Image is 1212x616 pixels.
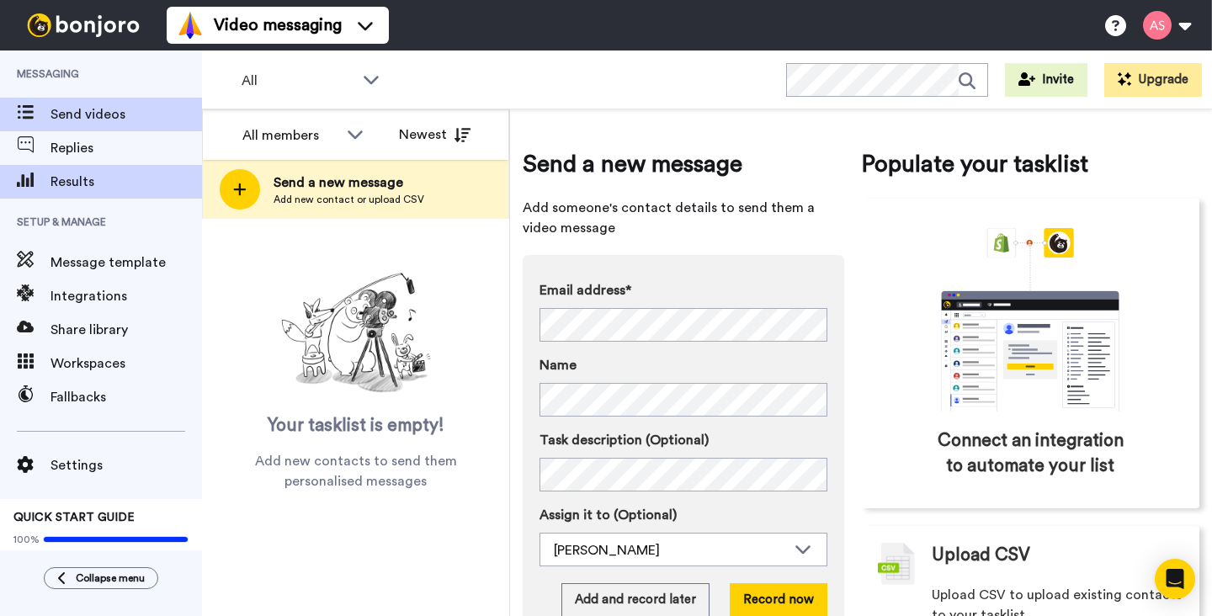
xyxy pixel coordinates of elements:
button: Collapse menu [44,567,158,589]
label: Assign it to (Optional) [540,505,827,525]
span: Fallbacks [50,387,202,407]
span: Send videos [50,104,202,125]
span: Video messaging [214,13,342,37]
span: Share library [50,320,202,340]
span: Collapse menu [76,571,145,585]
img: bj-logo-header-white.svg [20,13,146,37]
button: Invite [1005,63,1087,97]
img: csv-grey.png [878,543,915,585]
span: Send a new message [523,147,844,181]
button: Upgrade [1104,63,1202,97]
span: Populate your tasklist [861,147,1199,181]
label: Email address* [540,280,827,300]
span: Results [50,172,202,192]
div: animation [904,228,1156,412]
span: Add someone's contact details to send them a video message [523,198,844,238]
span: Settings [50,455,202,475]
span: All [242,71,354,91]
span: Name [540,355,577,375]
button: Newest [386,118,483,151]
span: Replies [50,138,202,158]
div: [PERSON_NAME] [554,540,786,560]
span: Add new contacts to send them personalised messages [227,451,484,491]
div: Open Intercom Messenger [1155,559,1195,599]
span: Your tasklist is empty! [268,413,444,438]
span: Upload CSV [932,543,1030,568]
span: Add new contact or upload CSV [274,193,424,206]
div: All members [242,125,338,146]
span: QUICK START GUIDE [13,512,135,523]
img: ready-set-action.png [272,266,440,401]
label: Task description (Optional) [540,430,827,450]
img: vm-color.svg [177,12,204,39]
span: Send a new message [274,173,424,193]
span: Message template [50,252,202,273]
span: Connect an integration to automate your list [933,428,1128,479]
span: Workspaces [50,353,202,374]
span: 100% [13,533,40,546]
span: Integrations [50,286,202,306]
